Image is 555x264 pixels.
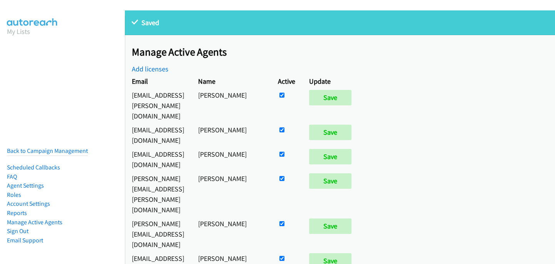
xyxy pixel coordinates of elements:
td: [EMAIL_ADDRESS][PERSON_NAME][DOMAIN_NAME] [125,88,191,123]
h2: Manage Active Agents [132,46,555,59]
a: Roles [7,191,21,198]
th: Email [125,74,191,88]
a: Manage Active Agents [7,218,62,226]
td: [PERSON_NAME] [191,171,271,217]
td: [PERSON_NAME][EMAIL_ADDRESS][DOMAIN_NAME] [125,217,191,251]
a: My Lists [7,27,30,36]
a: Reports [7,209,27,217]
input: Save [309,173,351,189]
a: Add licenses [132,64,168,73]
td: [EMAIL_ADDRESS][DOMAIN_NAME] [125,147,191,171]
a: Back to Campaign Management [7,147,88,154]
th: Update [302,74,362,88]
th: Name [191,74,271,88]
td: [PERSON_NAME] [191,147,271,171]
td: [PERSON_NAME] [191,123,271,147]
p: Saved [132,17,548,28]
td: [PERSON_NAME] [191,217,271,251]
td: [PERSON_NAME] [191,88,271,123]
a: Scheduled Callbacks [7,164,60,171]
input: Save [309,218,351,234]
a: Account Settings [7,200,50,207]
input: Save [309,149,351,164]
input: Save [309,125,351,140]
a: Sign Out [7,227,29,235]
td: [PERSON_NAME][EMAIL_ADDRESS][PERSON_NAME][DOMAIN_NAME] [125,171,191,217]
input: Save [309,90,351,105]
th: Active [271,74,302,88]
a: Agent Settings [7,182,44,189]
a: Email Support [7,237,43,244]
td: [EMAIL_ADDRESS][DOMAIN_NAME] [125,123,191,147]
a: FAQ [7,173,17,180]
